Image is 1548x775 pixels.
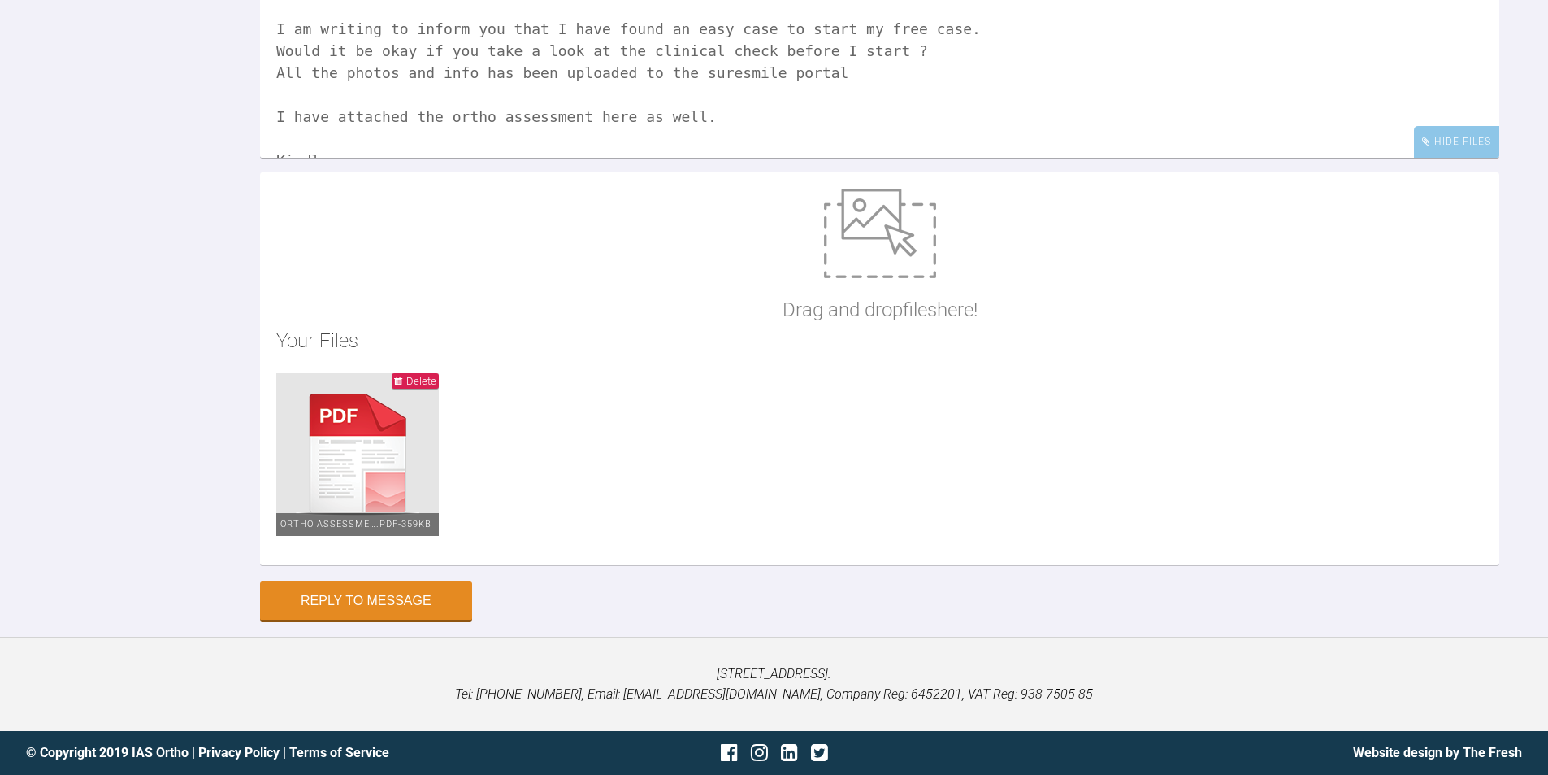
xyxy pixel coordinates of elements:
div: © Copyright 2019 IAS Ortho | | [26,742,525,764]
p: [STREET_ADDRESS]. Tel: [PHONE_NUMBER], Email: [EMAIL_ADDRESS][DOMAIN_NAME], Company Reg: 6452201,... [26,664,1522,705]
a: Privacy Policy [198,745,280,760]
button: Reply to Message [260,581,472,620]
a: Terms of Service [289,745,389,760]
a: Website design by The Fresh [1353,745,1522,760]
span: Delete [406,375,436,387]
div: Hide Files [1414,126,1499,158]
h2: Your Files [276,325,1483,356]
span: Ortho Assessme….pdf - 359KB [280,519,431,529]
img: pdf.de61447c.png [276,373,439,536]
p: Drag and drop files here! [783,294,978,325]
